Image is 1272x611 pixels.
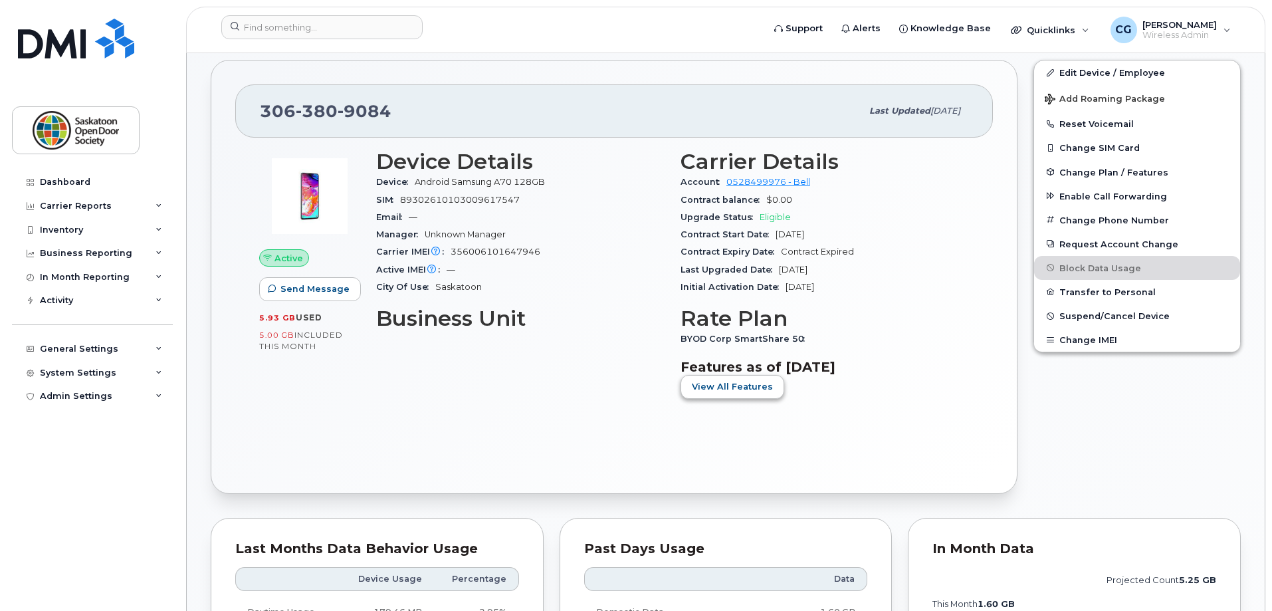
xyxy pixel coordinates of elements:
button: Change IMEI [1034,328,1240,352]
text: this month [932,599,1015,609]
span: $0.00 [766,195,792,205]
span: Send Message [280,283,350,295]
h3: Device Details [376,150,665,174]
span: SIM [376,195,400,205]
span: Android Samsung A70 128GB [415,177,545,187]
input: Find something... [221,15,423,39]
a: 0528499976 - Bell [726,177,810,187]
div: Quicklinks [1002,17,1099,43]
a: Support [765,15,832,42]
th: Device Usage [340,567,434,591]
span: Saskatoon [435,282,482,292]
span: Support [786,22,823,35]
tspan: 5.25 GB [1179,575,1216,585]
span: Manager [376,229,425,239]
span: 306 [260,101,391,121]
a: Edit Device / Employee [1034,61,1240,84]
span: Account [681,177,726,187]
span: Eligible [760,212,791,222]
span: [DATE] [786,282,814,292]
span: 380 [296,101,338,121]
span: Suspend/Cancel Device [1059,311,1170,321]
button: Add Roaming Package [1034,84,1240,112]
span: City Of Use [376,282,435,292]
span: Unknown Manager [425,229,506,239]
span: — [447,265,455,275]
button: Block Data Usage [1034,256,1240,280]
span: 5.00 GB [259,330,294,340]
h3: Rate Plan [681,306,969,330]
button: Enable Call Forwarding [1034,184,1240,208]
span: Contract Start Date [681,229,776,239]
div: In Month Data [932,543,1216,556]
span: Enable Call Forwarding [1059,191,1167,201]
span: BYOD Corp SmartShare 50 [681,334,811,344]
span: Email [376,212,409,222]
span: Alerts [853,22,881,35]
span: Last updated [869,106,930,116]
span: used [296,312,322,322]
span: [PERSON_NAME] [1142,19,1217,30]
span: [DATE] [776,229,804,239]
button: Request Account Change [1034,232,1240,256]
span: Contract Expiry Date [681,247,781,257]
div: Past Days Usage [584,543,868,556]
span: Wireless Admin [1142,30,1217,41]
button: View All Features [681,375,784,399]
span: 89302610103009617547 [400,195,520,205]
span: Carrier IMEI [376,247,451,257]
span: Initial Activation Date [681,282,786,292]
span: Quicklinks [1027,25,1075,35]
span: Active [274,252,303,265]
h3: Features as of [DATE] [681,359,969,375]
span: — [409,212,417,222]
span: Knowledge Base [910,22,991,35]
th: Percentage [434,567,519,591]
h3: Carrier Details [681,150,969,174]
span: 356006101647946 [451,247,540,257]
button: Change Phone Number [1034,208,1240,232]
h3: Business Unit [376,306,665,330]
div: Calvin Gordon [1101,17,1240,43]
span: Add Roaming Package [1045,94,1165,106]
button: Change Plan / Features [1034,160,1240,184]
span: 5.93 GB [259,313,296,322]
button: Reset Voicemail [1034,112,1240,136]
th: Data [743,567,867,591]
span: Change Plan / Features [1059,167,1168,177]
span: CG [1115,22,1132,38]
span: Contract Expired [781,247,854,257]
a: Knowledge Base [890,15,1000,42]
span: [DATE] [930,106,960,116]
span: 9084 [338,101,391,121]
span: Contract balance [681,195,766,205]
span: Active IMEI [376,265,447,275]
text: projected count [1107,575,1216,585]
img: image20231002-3703462-104ph8m.jpeg [270,156,350,236]
span: Last Upgraded Date [681,265,779,275]
button: Change SIM Card [1034,136,1240,160]
tspan: 1.60 GB [978,599,1015,609]
span: Device [376,177,415,187]
span: included this month [259,330,343,352]
span: [DATE] [779,265,807,275]
button: Send Message [259,277,361,301]
a: Alerts [832,15,890,42]
span: View All Features [692,380,773,393]
button: Transfer to Personal [1034,280,1240,304]
div: Last Months Data Behavior Usage [235,543,519,556]
span: Upgrade Status [681,212,760,222]
button: Suspend/Cancel Device [1034,304,1240,328]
